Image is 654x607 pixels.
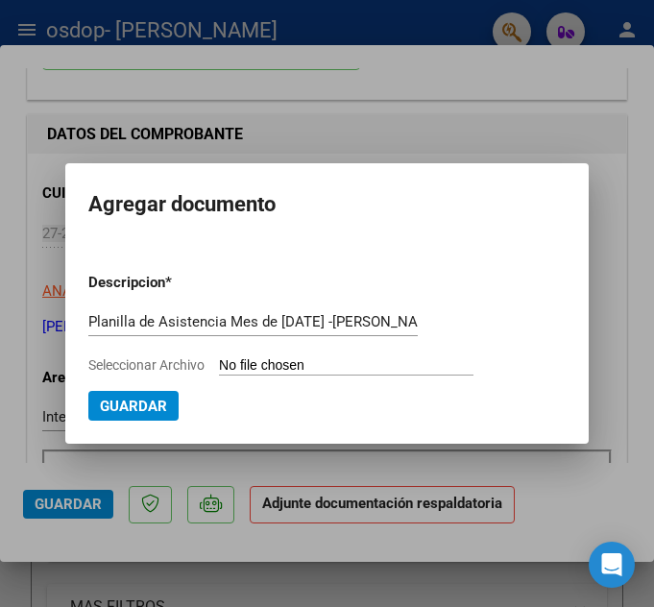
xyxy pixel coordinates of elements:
button: Guardar [88,391,179,421]
div: Open Intercom Messenger [589,542,635,588]
span: Guardar [100,398,167,415]
span: Seleccionar Archivo [88,357,205,373]
p: Descripcion [88,272,233,294]
h2: Agregar documento [88,186,566,223]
